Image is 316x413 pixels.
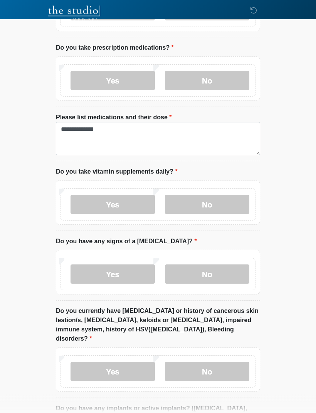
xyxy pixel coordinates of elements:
label: Yes [71,71,155,90]
label: Yes [71,362,155,381]
label: No [165,362,249,381]
label: No [165,195,249,214]
label: No [165,71,249,90]
label: Please list medications and their dose [56,113,172,122]
label: Do you currently have [MEDICAL_DATA] or history of cancerous skin lestion/s, [MEDICAL_DATA], kelo... [56,307,260,344]
label: Do you take prescription medications? [56,43,174,53]
label: Do you take vitamin supplements daily? [56,167,178,177]
label: Yes [71,195,155,214]
label: Do you have any signs of a [MEDICAL_DATA]? [56,237,197,246]
label: Yes [71,265,155,284]
img: The Studio Med Spa Logo [48,6,100,21]
label: No [165,265,249,284]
